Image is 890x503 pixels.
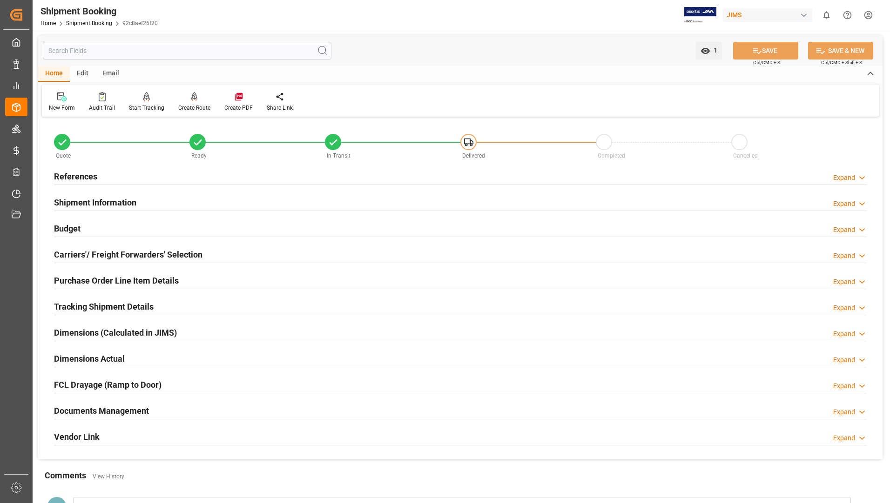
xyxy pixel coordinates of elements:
h2: Dimensions Actual [54,352,125,365]
span: 1 [710,46,717,54]
a: Home [40,20,56,26]
div: New Form [49,104,75,112]
div: Expand [833,225,855,235]
span: In-Transit [327,152,351,159]
span: Ready [191,152,207,159]
div: Expand [833,303,855,313]
input: Search Fields [43,42,331,60]
span: Cancelled [733,152,758,159]
div: Expand [833,407,855,417]
div: Expand [833,329,855,339]
h2: Purchase Order Line Item Details [54,274,179,287]
div: Email [95,66,126,82]
div: Create Route [178,104,210,112]
h2: Carriers'/ Freight Forwarders' Selection [54,248,202,261]
div: Edit [70,66,95,82]
span: Ctrl/CMD + S [753,59,780,66]
div: Shipment Booking [40,4,158,18]
div: Start Tracking [129,104,164,112]
div: Expand [833,381,855,391]
span: Completed [598,152,625,159]
span: Ctrl/CMD + Shift + S [821,59,862,66]
span: Delivered [462,152,485,159]
h2: Budget [54,222,81,235]
button: show 0 new notifications [816,5,837,26]
div: Expand [833,173,855,183]
div: Expand [833,251,855,261]
div: Home [38,66,70,82]
button: JIMS [723,6,816,24]
button: SAVE [733,42,798,60]
div: Share Link [267,104,293,112]
span: Quote [56,152,71,159]
div: Expand [833,277,855,287]
button: open menu [696,42,722,60]
h2: Dimensions (Calculated in JIMS) [54,326,177,339]
h2: Documents Management [54,404,149,417]
div: Create PDF [224,104,253,112]
h2: Comments [45,469,86,482]
div: JIMS [723,8,812,22]
div: Audit Trail [89,104,115,112]
h2: Vendor Link [54,430,100,443]
button: Help Center [837,5,858,26]
h2: FCL Drayage (Ramp to Door) [54,378,162,391]
a: View History [93,473,124,480]
h2: Tracking Shipment Details [54,300,154,313]
a: Shipment Booking [66,20,112,26]
img: Exertis%20JAM%20-%20Email%20Logo.jpg_1722504956.jpg [684,7,716,23]
h2: Shipment Information [54,196,136,209]
div: Expand [833,199,855,209]
div: Expand [833,433,855,443]
button: SAVE & NEW [808,42,873,60]
h2: References [54,170,97,183]
div: Expand [833,355,855,365]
